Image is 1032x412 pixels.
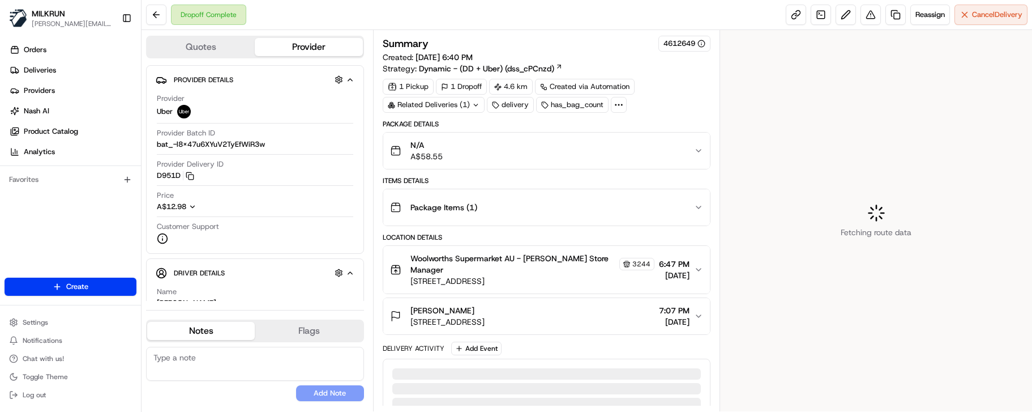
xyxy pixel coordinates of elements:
[383,246,710,294] button: Woolworths Supermarket AU - [PERSON_NAME] Store Manager3244[STREET_ADDRESS]6:47 PM[DATE]
[383,344,444,353] div: Delivery Activity
[157,202,256,212] button: A$12.98
[157,190,174,201] span: Price
[5,82,141,100] a: Providers
[416,52,473,62] span: [DATE] 6:40 PM
[24,126,78,137] span: Product Catalog
[5,5,117,32] button: MILKRUNMILKRUN[PERSON_NAME][EMAIL_ADDRESS][DOMAIN_NAME]
[32,8,65,19] button: MILKRUN
[659,305,690,316] span: 7:07 PM
[659,258,690,270] span: 6:47 PM
[5,171,136,189] div: Favorites
[659,316,690,328] span: [DATE]
[23,354,64,363] span: Chat with us!
[410,305,474,316] span: [PERSON_NAME]
[157,128,215,138] span: Provider Batch ID
[5,61,141,79] a: Deliveries
[535,79,635,95] a: Created via Automation
[23,318,48,327] span: Settings
[23,390,46,400] span: Log out
[66,282,88,292] span: Create
[157,298,216,308] div: [PERSON_NAME]
[410,202,477,213] span: Package Items ( 1 )
[419,63,563,74] a: Dynamic - (DD + Uber) (dss_cPCnzd)
[5,278,136,296] button: Create
[383,189,710,226] button: Package Items (1)
[157,202,186,211] span: A$12.98
[9,9,27,27] img: MILKRUN
[157,107,173,117] span: Uber
[915,10,945,20] span: Reassign
[5,369,136,385] button: Toggle Theme
[24,147,55,157] span: Analytics
[954,5,1027,25] button: CancelDelivery
[177,105,191,118] img: uber-new-logo.jpeg
[5,333,136,349] button: Notifications
[255,38,362,56] button: Provider
[23,336,62,345] span: Notifications
[5,122,141,141] a: Product Catalog
[147,38,255,56] button: Quotes
[419,63,554,74] span: Dynamic - (DD + Uber) (dss_cPCnzd)
[663,39,705,49] button: 4612649
[972,10,1022,20] span: Cancel Delivery
[174,269,225,278] span: Driver Details
[5,351,136,367] button: Chat with us!
[410,139,443,151] span: N/A
[659,270,690,281] span: [DATE]
[157,94,185,104] span: Provider
[24,65,56,75] span: Deliveries
[156,264,354,282] button: Driver Details
[156,70,354,89] button: Provider Details
[383,63,563,74] div: Strategy:
[383,298,710,334] button: [PERSON_NAME][STREET_ADDRESS]7:07 PM[DATE]
[32,19,113,28] button: [PERSON_NAME][EMAIL_ADDRESS][DOMAIN_NAME]
[24,45,46,55] span: Orders
[383,176,710,185] div: Items Details
[383,52,473,63] span: Created:
[255,322,362,340] button: Flags
[383,133,710,169] button: N/AA$58.55
[383,79,434,95] div: 1 Pickup
[5,102,141,120] a: Nash AI
[5,315,136,330] button: Settings
[451,342,502,355] button: Add Event
[536,97,609,113] div: has_bag_count
[632,260,650,269] span: 3244
[383,39,429,49] h3: Summary
[5,143,141,161] a: Analytics
[157,171,194,181] button: D951D
[383,233,710,242] div: Location Details
[410,253,617,275] span: Woolworths Supermarket AU - [PERSON_NAME] Store Manager
[157,222,219,232] span: Customer Support
[157,287,177,297] span: Name
[5,387,136,403] button: Log out
[24,106,49,116] span: Nash AI
[841,227,911,238] span: Fetching route data
[487,97,534,113] div: delivery
[24,86,55,96] span: Providers
[383,120,710,129] div: Package Details
[410,151,443,162] span: A$58.55
[489,79,533,95] div: 4.6 km
[23,372,68,381] span: Toggle Theme
[157,139,265,150] span: bat_-l8x47u6XYuV2TyEfWiR3w
[436,79,487,95] div: 1 Dropoff
[410,316,485,328] span: [STREET_ADDRESS]
[910,5,950,25] button: Reassign
[157,159,224,169] span: Provider Delivery ID
[174,75,233,84] span: Provider Details
[5,41,141,59] a: Orders
[147,322,255,340] button: Notes
[383,97,485,113] div: Related Deliveries (1)
[410,275,654,287] span: [STREET_ADDRESS]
